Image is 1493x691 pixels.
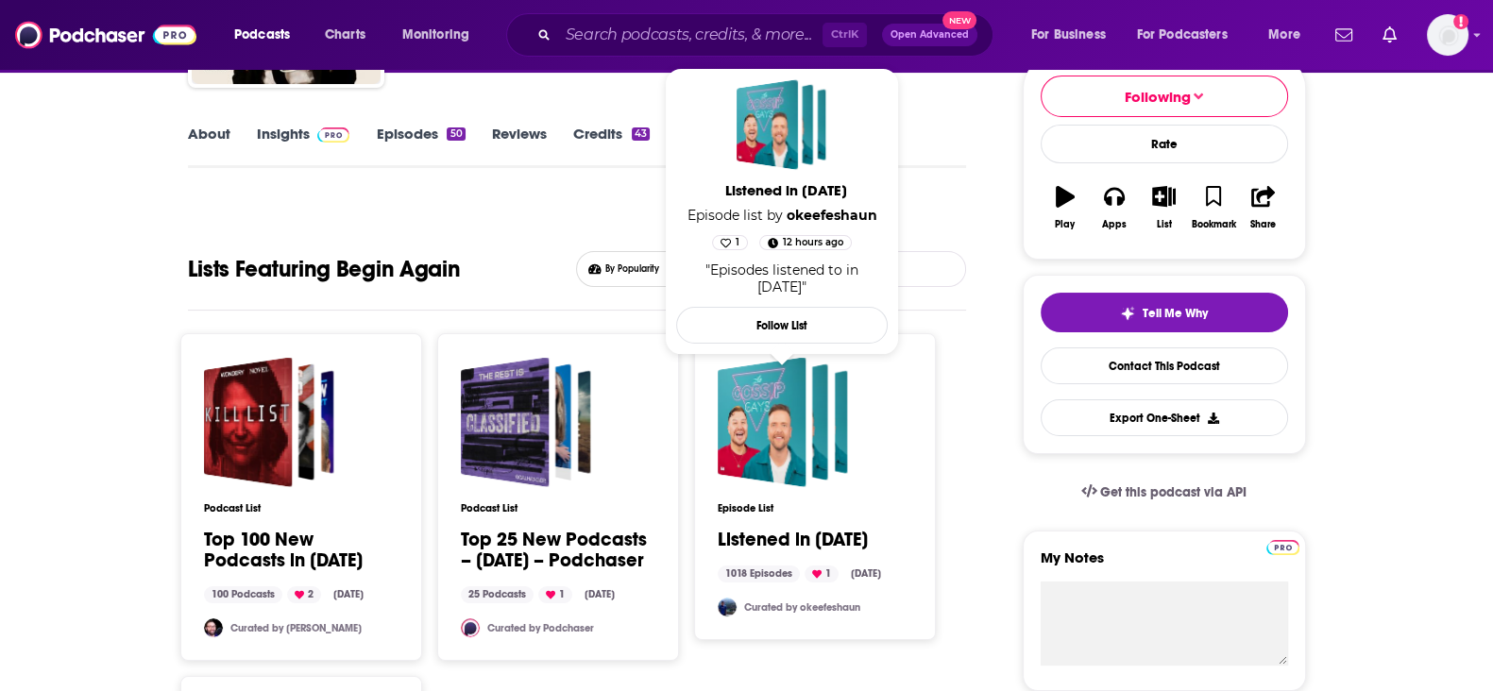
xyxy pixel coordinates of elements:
a: Top 25 New Podcasts – [DATE] – Podchaser [461,530,655,571]
a: Pro website [1266,537,1299,555]
button: Follow List [676,307,888,344]
a: Top 100 New Podcasts in 2024 [204,357,334,487]
span: Logged in as EPilcher [1427,14,1468,56]
button: Apps [1090,174,1139,242]
h3: Podcast List [461,502,655,514]
svg: Add a profile image [1453,14,1468,29]
a: Curated by Podchaser [487,622,594,634]
div: 43 [632,127,650,141]
button: Show profile menu [1427,14,1468,56]
a: Curated by okeefeshaun [744,601,860,614]
span: Following [1125,88,1191,106]
div: 50 [447,127,465,141]
span: For Podcasters [1137,22,1228,48]
a: Curated by [PERSON_NAME] [230,622,362,634]
span: Open Advanced [891,30,969,40]
span: Podcasts [234,22,290,48]
a: Listened in [DATE] [718,530,868,550]
label: My Notes [1041,548,1288,581]
div: 1 [805,565,839,582]
div: 1 [538,586,572,603]
button: Export One-Sheet [1041,399,1288,436]
button: Open AdvancedNew [882,24,977,46]
a: okeefeshaun [787,207,877,224]
span: Ctrl K [823,23,867,47]
img: trentanderson [204,618,223,637]
a: Credits43 [573,125,650,168]
div: 2 [287,586,321,603]
img: Podchaser - Follow, Share and Rate Podcasts [15,17,196,53]
img: Podchaser [461,618,480,637]
a: Top 100 New Podcasts in [DATE] [204,530,399,571]
div: 25 Podcasts [461,586,534,603]
button: Bookmark [1189,174,1238,242]
div: Bookmark [1191,219,1235,230]
img: okeefeshaun [718,598,737,616]
a: InsightsPodchaser Pro [257,125,350,168]
span: Episode list by [680,207,885,224]
div: 100 Podcasts [204,586,282,603]
button: 1 Likes [712,235,748,250]
button: Share [1238,174,1287,242]
a: Reviews [492,125,547,168]
span: 1 [736,233,739,252]
h3: Podcast List [204,502,399,514]
span: Charts [325,22,365,48]
button: Following [1041,76,1288,117]
a: Listened in [DATE] [680,181,891,207]
input: Search podcasts, credits, & more... [558,20,823,50]
img: User Profile [1427,14,1468,56]
div: Search podcasts, credits, & more... [524,13,1011,57]
a: Top 25 New Podcasts – December 2024 – Podchaser [461,357,591,487]
span: More [1268,22,1300,48]
div: Apps [1102,219,1127,230]
img: Podchaser Pro [1266,540,1299,555]
div: Rate [1041,125,1288,163]
div: [DATE] [843,565,889,582]
span: By Popularity [605,263,727,275]
a: Show notifications dropdown [1375,19,1404,51]
a: Contact This Podcast [1041,347,1288,384]
button: open menu [389,20,494,50]
button: open menu [1125,20,1255,50]
div: 1018 Episodes [718,565,800,582]
span: "Episodes listened to in [DATE]" [705,261,858,295]
button: List [1139,174,1188,242]
a: Episodes50 [376,125,465,168]
a: Charts [313,20,377,50]
button: open menu [1018,20,1129,50]
div: [DATE] [326,586,371,603]
div: Share [1250,219,1276,230]
button: Play [1041,174,1090,242]
img: tell me why sparkle [1120,306,1135,321]
span: Tell Me Why [1143,306,1208,321]
img: Podchaser Pro [317,127,350,143]
a: Listened in 2025 [718,357,848,487]
a: Listened in 2025 [737,79,827,170]
span: Monitoring [402,22,469,48]
a: About [188,125,230,168]
button: open menu [221,20,314,50]
span: Listened in [DATE] [680,181,891,199]
span: New [942,11,976,29]
h1: Lists Featuring Begin Again [188,251,461,287]
h3: Episode List [718,502,912,514]
div: Play [1055,219,1075,230]
a: Show notifications dropdown [1328,19,1360,51]
button: tell me why sparkleTell Me Why [1041,293,1288,332]
button: open menu [1255,20,1324,50]
span: Get this podcast via API [1100,484,1247,500]
a: 12 hours ago [759,235,852,250]
div: List [1157,219,1172,230]
span: 12 hours ago [783,233,843,252]
div: [DATE] [577,586,622,603]
a: Get this podcast via API [1066,469,1263,515]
